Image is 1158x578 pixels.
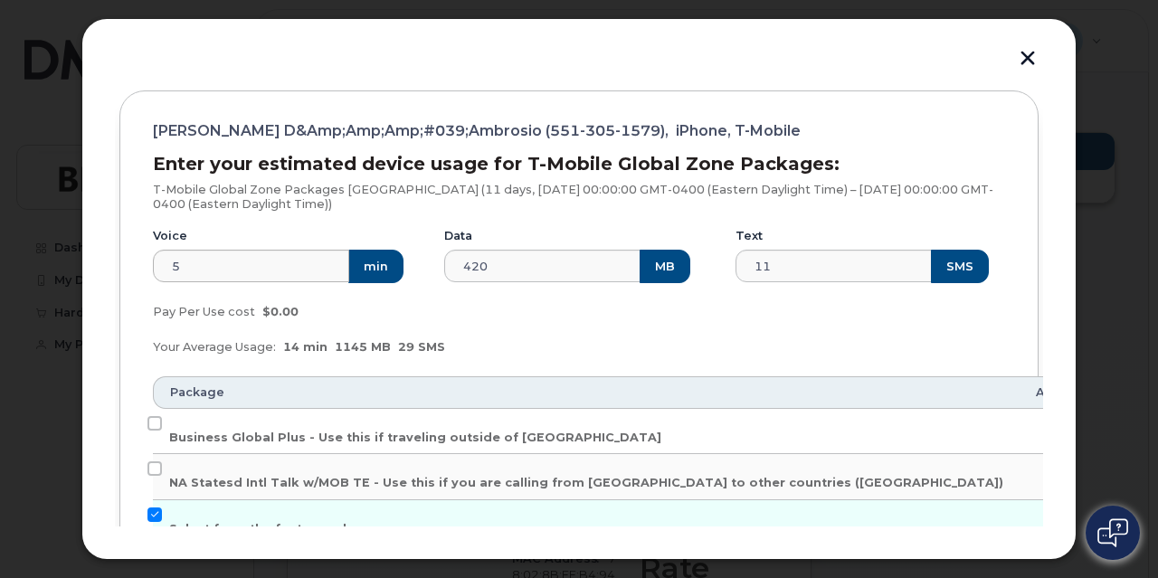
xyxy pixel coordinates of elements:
span: 14 min [283,340,327,354]
img: Open chat [1097,518,1128,547]
span: NA Statesd Intl Talk w/MOB TE - Use this if you are calling from [GEOGRAPHIC_DATA] to other count... [169,476,1003,489]
th: Package [153,376,1020,409]
span: Your Average Usage: [153,340,276,354]
span: 29 SMS [398,340,445,354]
span: [PERSON_NAME] D&Amp;Amp;Amp;#039;Ambrosio (551-305-1579), [153,124,669,138]
span: $0.00 [262,305,299,318]
span: Select from the features above [169,522,375,535]
label: Text [736,229,763,243]
span: 1145 MB [335,340,391,354]
p: T-Mobile Global Zone Packages [GEOGRAPHIC_DATA] (11 days, [DATE] 00:00:00 GMT-0400 (Eastern Dayli... [153,183,1005,211]
button: MB [640,250,690,282]
button: SMS [931,250,989,282]
span: Pay Per Use cost [153,305,255,318]
h3: Enter your estimated device usage for T-Mobile Global Zone Packages: [153,154,1005,174]
th: Amount [1020,376,1103,409]
span: Business Global Plus - Use this if traveling outside of [GEOGRAPHIC_DATA] [169,431,661,444]
label: Data [444,229,472,243]
span: iPhone, T-Mobile [676,124,801,138]
button: min [348,250,403,282]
